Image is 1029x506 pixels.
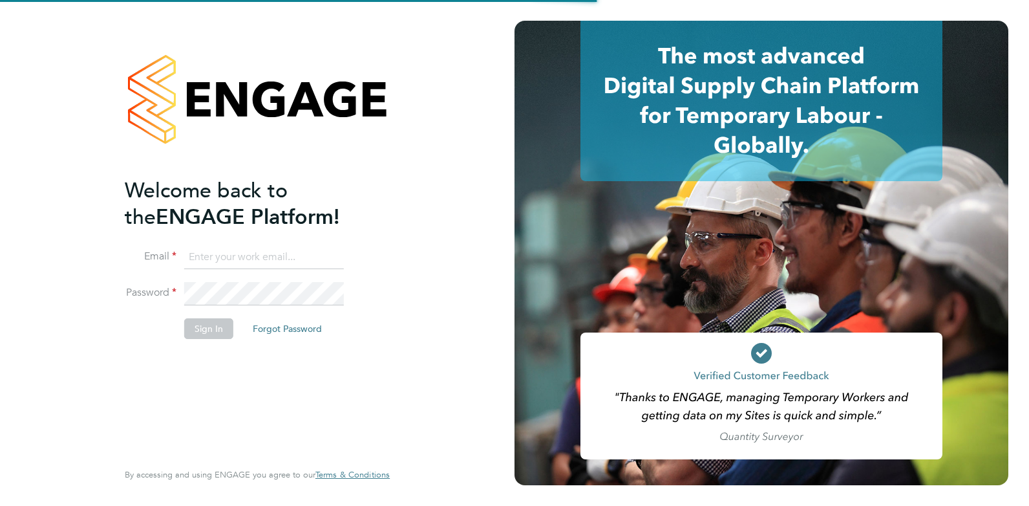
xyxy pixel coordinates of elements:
span: By accessing and using ENGAGE you agree to our [125,469,390,480]
button: Sign In [184,318,233,339]
label: Password [125,286,176,300]
button: Forgot Password [242,318,332,339]
h2: ENGAGE Platform! [125,177,377,230]
span: Welcome back to the [125,178,288,230]
label: Email [125,250,176,263]
a: Terms & Conditions [315,470,390,480]
input: Enter your work email... [184,246,344,269]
